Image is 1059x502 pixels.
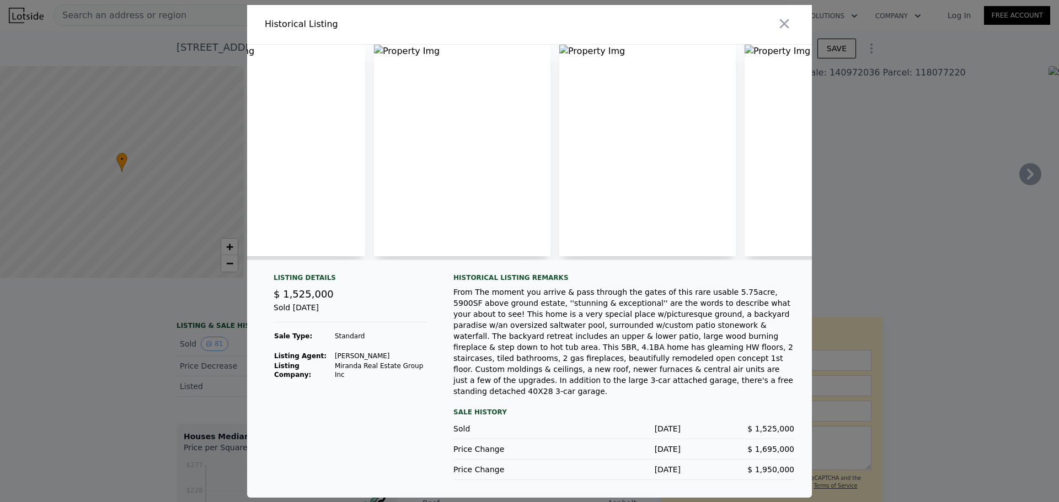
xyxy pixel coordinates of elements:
[374,45,550,256] img: Property Img
[189,45,365,256] img: Property Img
[453,406,794,419] div: Sale History
[559,45,736,256] img: Property Img
[274,362,311,379] strong: Listing Company:
[567,444,681,455] div: [DATE]
[567,464,681,475] div: [DATE]
[747,465,794,474] span: $ 1,950,000
[453,273,794,282] div: Historical Listing remarks
[274,352,327,360] strong: Listing Agent:
[334,351,427,361] td: [PERSON_NAME]
[453,423,567,434] div: Sold
[747,424,794,433] span: $ 1,525,000
[334,361,427,380] td: Miranda Real Estate Group Inc
[567,423,681,434] div: [DATE]
[274,332,312,340] strong: Sale Type:
[745,45,921,256] img: Property Img
[453,464,567,475] div: Price Change
[334,331,427,341] td: Standard
[747,445,794,454] span: $ 1,695,000
[453,287,794,397] div: From The moment you arrive & pass through the gates of this rare usable 5.75acre, 5900SF above gr...
[265,18,525,31] div: Historical Listing
[453,444,567,455] div: Price Change
[274,302,427,322] div: Sold [DATE]
[274,273,427,287] div: Listing Details
[274,288,334,300] span: $ 1,525,000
